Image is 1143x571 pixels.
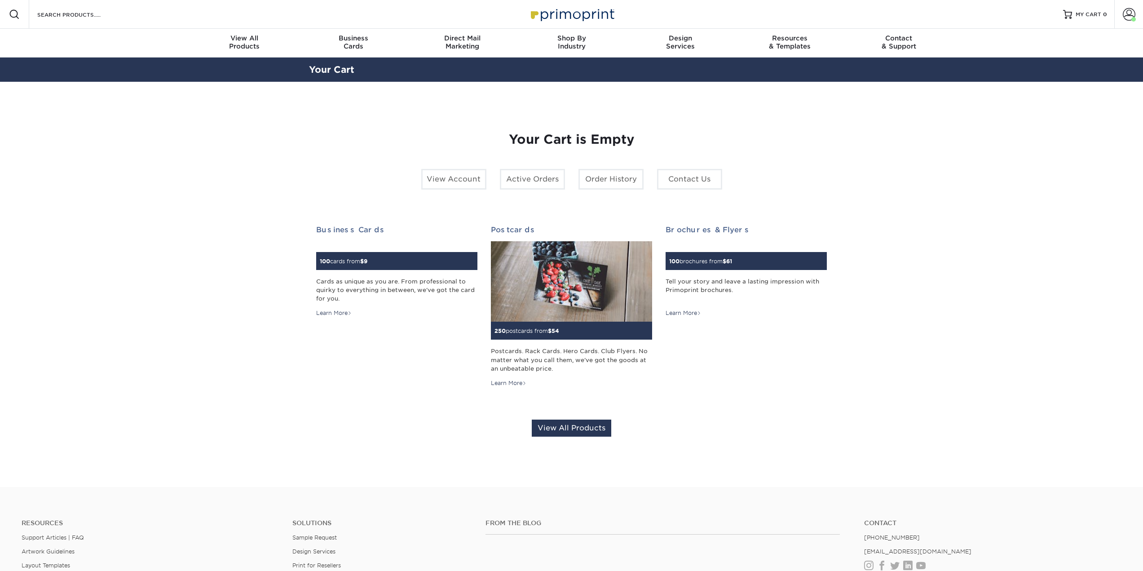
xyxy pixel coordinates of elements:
[360,258,364,265] span: $
[626,29,735,58] a: DesignServices
[735,34,844,42] span: Resources
[292,548,335,555] a: Design Services
[292,519,472,527] h4: Solutions
[491,226,652,387] a: Postcards 250postcards from$54 Postcards. Rack Cards. Hero Cards. Club Flyers. No matter what you...
[190,34,299,42] span: View All
[626,34,735,42] span: Design
[726,258,732,265] span: 61
[408,29,517,58] a: Direct MailMarketing
[494,328,506,334] span: 250
[527,4,617,24] img: Primoprint
[299,34,408,42] span: Business
[626,34,735,50] div: Services
[500,169,565,190] a: Active Orders
[408,34,517,42] span: Direct Mail
[22,562,70,569] a: Layout Templates
[316,226,477,318] a: Business Cards 100cards from$9 Cards as unique as you are. From professional to quirky to everyth...
[723,258,726,265] span: $
[299,29,408,58] a: BusinessCards
[22,534,84,541] a: Support Articles | FAQ
[669,258,680,265] span: 100
[190,34,299,50] div: Products
[421,169,486,190] a: View Account
[22,519,279,527] h4: Resources
[491,241,652,322] img: Postcards
[666,309,701,317] div: Learn More
[316,132,827,147] h1: Your Cart is Empty
[552,328,559,334] span: 54
[735,34,844,50] div: & Templates
[548,328,552,334] span: $
[1076,11,1101,18] span: MY CART
[844,34,953,50] div: & Support
[190,29,299,58] a: View AllProducts
[669,258,732,265] small: brochures from
[864,548,971,555] a: [EMAIL_ADDRESS][DOMAIN_NAME]
[22,548,75,555] a: Artwork Guidelines
[299,34,408,50] div: Cards
[491,347,652,373] div: Postcards. Rack Cards. Hero Cards. Club Flyers. No matter what you call them, we've got the goods...
[735,29,844,58] a: Resources& Templates
[578,169,644,190] a: Order History
[491,379,526,387] div: Learn More
[666,277,827,303] div: Tell your story and leave a lasting impression with Primoprint brochures.
[320,258,367,265] small: cards from
[292,534,337,541] a: Sample Request
[491,226,652,234] h2: Postcards
[1103,11,1107,18] span: 0
[844,29,953,58] a: Contact& Support
[532,420,611,437] a: View All Products
[320,258,330,265] span: 100
[864,534,920,541] a: [PHONE_NUMBER]
[309,64,354,75] a: Your Cart
[657,169,722,190] a: Contact Us
[36,9,124,20] input: SEARCH PRODUCTS.....
[666,226,827,234] h2: Brochures & Flyers
[316,277,477,303] div: Cards as unique as you are. From professional to quirky to everything in between, we've got the c...
[316,226,477,234] h2: Business Cards
[316,309,352,317] div: Learn More
[517,34,626,50] div: Industry
[517,34,626,42] span: Shop By
[292,562,341,569] a: Print for Resellers
[517,29,626,58] a: Shop ByIndustry
[494,328,559,334] small: postcards from
[864,519,1121,527] a: Contact
[364,258,367,265] span: 9
[408,34,517,50] div: Marketing
[666,226,827,318] a: Brochures & Flyers 100brochures from$61 Tell your story and leave a lasting impression with Primo...
[844,34,953,42] span: Contact
[485,519,840,527] h4: From the Blog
